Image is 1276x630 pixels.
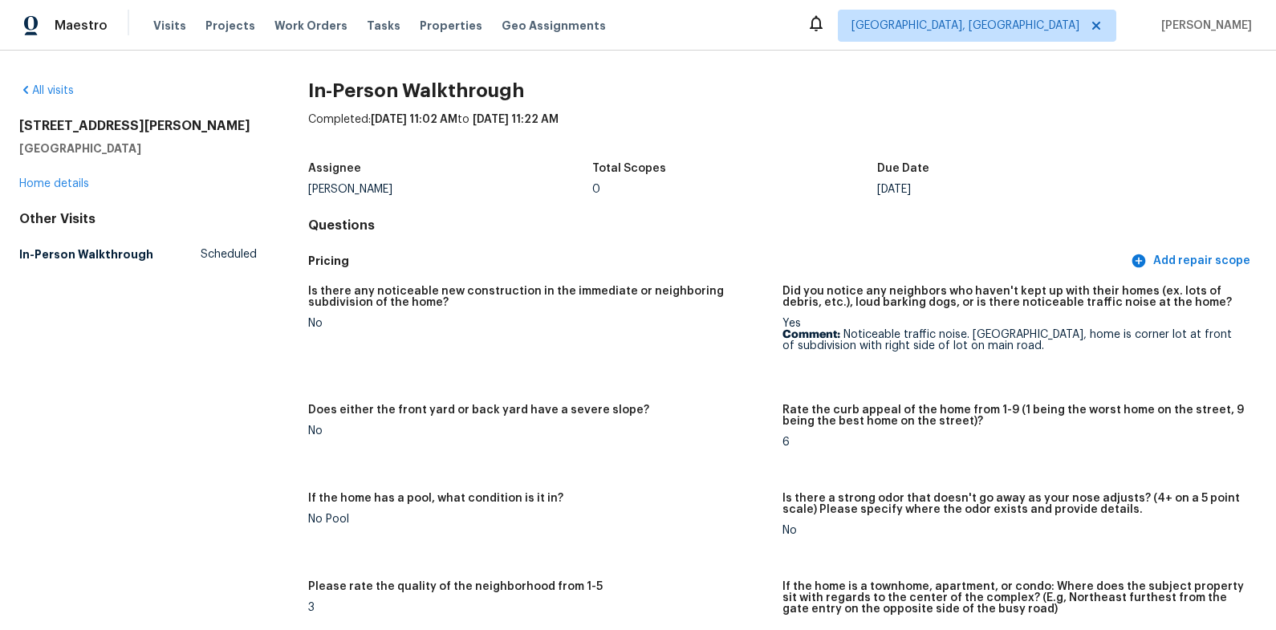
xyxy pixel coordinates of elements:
[782,329,1244,352] p: Noticeable traffic noise. [GEOGRAPHIC_DATA], home is corner lot at front of subdivision with righ...
[782,525,1244,536] div: No
[153,18,186,34] span: Visits
[308,83,1257,99] h2: In-Person Walkthrough
[274,18,347,34] span: Work Orders
[55,18,108,34] span: Maestro
[782,493,1244,515] h5: Is there a strong odor that doesn't go away as your nose adjusts? (4+ on a 5 point scale) Please ...
[1134,251,1250,271] span: Add repair scope
[308,112,1257,153] div: Completed: to
[19,211,257,227] div: Other Visits
[308,425,770,437] div: No
[782,581,1244,615] h5: If the home is a townhome, apartment, or condo: Where does the subject property sit with regards ...
[367,20,400,31] span: Tasks
[308,514,770,525] div: No Pool
[1155,18,1252,34] span: [PERSON_NAME]
[473,114,559,125] span: [DATE] 11:22 AM
[782,404,1244,427] h5: Rate the curb appeal of the home from 1-9 (1 being the worst home on the street, 9 being the best...
[308,602,770,613] div: 3
[420,18,482,34] span: Properties
[782,318,1244,352] div: Yes
[851,18,1079,34] span: [GEOGRAPHIC_DATA], [GEOGRAPHIC_DATA]
[308,163,361,174] h5: Assignee
[308,286,770,308] h5: Is there any noticeable new construction in the immediate or neighboring subdivision of the home?
[308,184,593,195] div: [PERSON_NAME]
[205,18,255,34] span: Projects
[19,140,257,156] h5: [GEOGRAPHIC_DATA]
[308,253,1128,270] h5: Pricing
[19,246,153,262] h5: In-Person Walkthrough
[371,114,457,125] span: [DATE] 11:02 AM
[592,184,877,195] div: 0
[19,85,74,96] a: All visits
[308,493,563,504] h5: If the home has a pool, what condition is it in?
[782,437,1244,448] div: 6
[308,217,1257,234] h4: Questions
[877,163,929,174] h5: Due Date
[19,118,257,134] h2: [STREET_ADDRESS][PERSON_NAME]
[308,318,770,329] div: No
[308,581,603,592] h5: Please rate the quality of the neighborhood from 1-5
[782,329,840,340] b: Comment:
[1128,246,1257,276] button: Add repair scope
[592,163,666,174] h5: Total Scopes
[19,240,257,269] a: In-Person WalkthroughScheduled
[308,404,649,416] h5: Does either the front yard or back yard have a severe slope?
[782,286,1244,308] h5: Did you notice any neighbors who haven't kept up with their homes (ex. lots of debris, etc.), lou...
[19,178,89,189] a: Home details
[201,246,257,262] span: Scheduled
[502,18,606,34] span: Geo Assignments
[877,184,1162,195] div: [DATE]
